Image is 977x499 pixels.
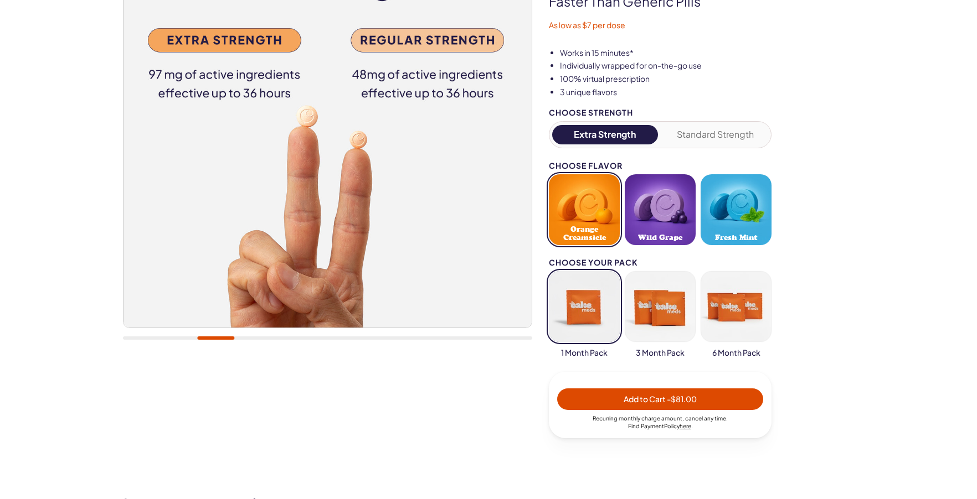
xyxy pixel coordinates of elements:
[549,108,772,117] div: Choose Strength
[549,162,772,170] div: Choose Flavor
[560,87,854,98] li: 3 unique flavors
[549,20,854,31] p: As low as $7 per dose
[624,394,697,404] span: Add to Cart
[667,394,697,404] span: - $81.00
[663,125,769,144] button: Standard Strength
[560,74,854,85] li: 100% virtual prescription
[715,233,757,242] span: Fresh Mint
[560,48,854,59] li: Works in 15 minutes*
[628,423,664,429] span: Find Payment
[552,125,658,144] button: Extra Strength
[680,423,691,429] a: here
[549,258,772,267] div: Choose your pack
[561,347,608,358] span: 1 Month Pack
[712,347,760,358] span: 6 Month Pack
[552,225,616,242] span: Orange Creamsicle
[557,414,763,430] div: Recurring monthly charge amount , cancel any time. Policy .
[638,233,682,242] span: Wild Grape
[636,347,685,358] span: 3 Month Pack
[557,388,763,410] button: Add to Cart -$81.00
[560,60,854,71] li: Individually wrapped for on-the-go use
